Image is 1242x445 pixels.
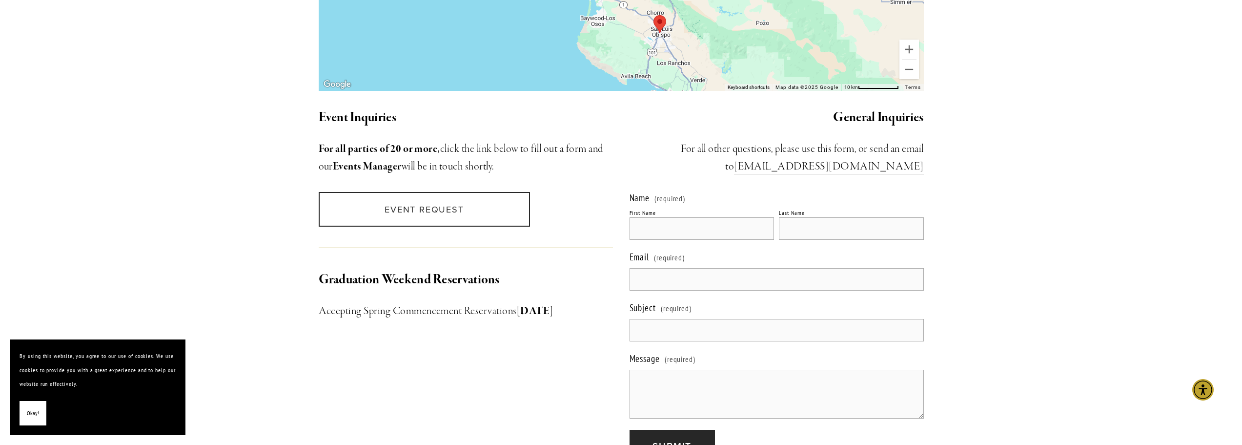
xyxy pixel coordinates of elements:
[630,353,660,364] span: Message
[20,401,46,426] button: Okay!
[630,107,924,128] h2: General Inquiries
[333,160,402,173] strong: Events Manager
[728,84,770,91] button: Keyboard shortcuts
[20,349,176,391] p: By using this website, you agree to our use of cookies. We use cookies to provide you with a grea...
[319,192,530,227] a: Event Request
[899,40,919,59] button: Zoom in
[517,304,553,318] strong: [DATE]
[319,140,613,175] h3: click the link below to fill out a form and our will be in touch shortly.
[630,302,656,314] span: Subject
[321,78,353,91] a: Open this area in Google Maps (opens a new window)
[630,251,650,263] span: Email
[905,85,921,90] a: Terms
[775,85,838,90] span: Map data ©2025 Google
[319,302,613,320] h3: Accepting Spring Commencement Reservations
[654,194,686,202] span: (required)
[630,140,924,175] h3: ​For all other questions, please use this form, or send an email to
[630,192,650,204] span: Name
[654,249,685,266] span: (required)
[27,406,39,421] span: Okay!
[10,339,185,435] section: Cookie banner
[844,85,858,90] span: 10 km
[661,299,692,317] span: (required)
[899,60,919,79] button: Zoom out
[321,78,353,91] img: Google
[779,209,805,216] div: Last Name
[319,270,613,290] h2: Graduation Weekend Reservations
[650,11,670,37] div: NOVO Restaurant Lounge 726 Higuera Street San Luis Obispo, CA, 93401, United States
[319,142,440,156] strong: For all parties of 20 or more,
[630,209,656,216] div: First Name
[734,160,923,174] a: [EMAIL_ADDRESS][DOMAIN_NAME]
[319,107,613,128] h2: Event Inquiries
[665,350,696,368] span: (required)
[841,84,902,91] button: Map Scale: 10 km per 80 pixels
[1192,379,1214,401] div: Accessibility Menu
